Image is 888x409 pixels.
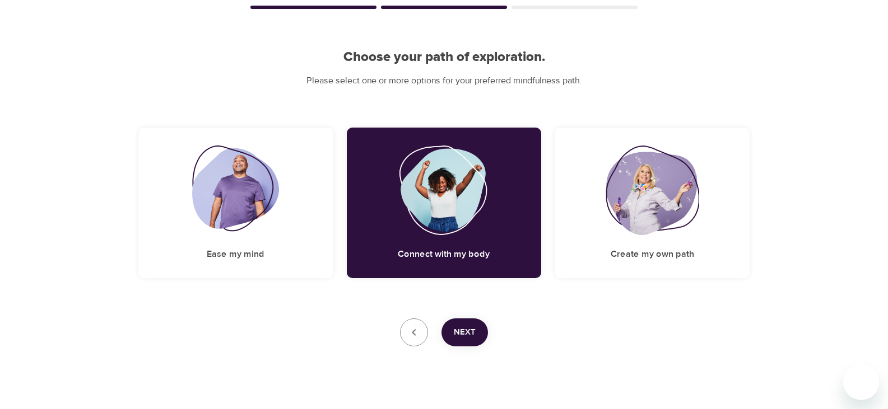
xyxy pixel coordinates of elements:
img: Ease my mind [192,145,279,235]
h5: Connect with my body [398,248,490,260]
div: Ease my mindEase my mind [138,128,333,278]
div: Connect with my bodyConnect with my body [347,128,542,278]
h5: Ease my mind [207,248,264,260]
h5: Create my own path [611,248,694,260]
img: Create my own path [606,145,699,235]
img: Connect with my body [399,145,490,235]
div: Create my own pathCreate my own path [555,128,750,278]
span: Next [454,325,476,340]
h2: Choose your path of exploration. [138,49,750,65]
button: Next [441,318,488,346]
p: Please select one or more options for your preferred mindfulness path. [138,74,750,87]
iframe: Button to launch messaging window [843,364,879,400]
